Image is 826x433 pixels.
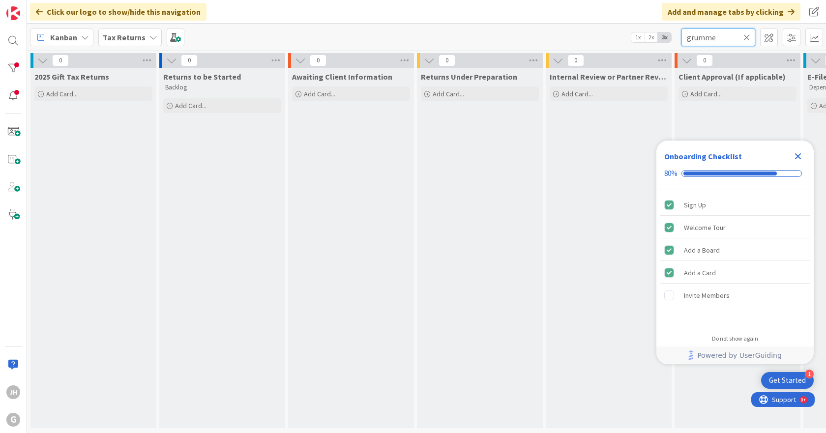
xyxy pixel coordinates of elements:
a: Powered by UserGuiding [661,346,809,364]
span: Add Card... [690,89,722,98]
div: Do not show again [712,335,758,343]
div: Footer [656,346,814,364]
div: Add and manage tabs by clicking [662,3,800,21]
div: Open Get Started checklist, remaining modules: 1 [761,372,814,389]
b: Tax Returns [103,32,146,42]
input: Quick Filter... [681,29,755,46]
span: Returns Under Preparation [421,72,517,82]
span: 2x [645,32,658,42]
span: 0 [181,55,198,66]
div: Checklist progress: 80% [664,169,806,178]
span: Powered by UserGuiding [697,349,782,361]
img: Visit kanbanzone.com [6,6,20,20]
span: 1x [631,32,645,42]
span: Add Card... [304,89,335,98]
span: Add Card... [561,89,593,98]
span: 2025 Gift Tax Returns [34,72,109,82]
div: 9+ [50,4,55,12]
div: Checklist items [656,190,814,328]
div: Checklist Container [656,141,814,364]
span: 0 [310,55,326,66]
div: Welcome Tour [684,222,726,233]
span: Add Card... [175,101,206,110]
div: Add a Card [684,267,716,279]
div: Close Checklist [790,148,806,164]
div: Add a Board [684,244,720,256]
span: Internal Review or Partner Review [550,72,668,82]
div: Add a Card is complete. [660,262,810,284]
span: 0 [439,55,455,66]
div: Sign Up is complete. [660,194,810,216]
span: Awaiting Client Information [292,72,392,82]
div: JH [6,385,20,399]
div: 80% [664,169,678,178]
span: Support [21,1,45,13]
span: 3x [658,32,671,42]
div: Add a Board is complete. [660,239,810,261]
div: Sign Up [684,199,706,211]
div: G [6,413,20,427]
span: Add Card... [46,89,78,98]
span: Add Card... [433,89,464,98]
span: 0 [696,55,713,66]
div: Get Started [769,375,806,385]
div: Click our logo to show/hide this navigation [30,3,206,21]
div: Welcome Tour is complete. [660,217,810,238]
div: 1 [805,370,814,378]
span: Kanban [50,31,77,43]
div: Invite Members is incomplete. [660,285,810,306]
span: 0 [567,55,584,66]
span: Returns to be Started [163,72,241,82]
div: Onboarding Checklist [664,150,742,162]
span: Client Approval (If applicable) [678,72,786,82]
p: Backlog [165,84,279,91]
div: Invite Members [684,289,730,301]
span: 0 [52,55,69,66]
